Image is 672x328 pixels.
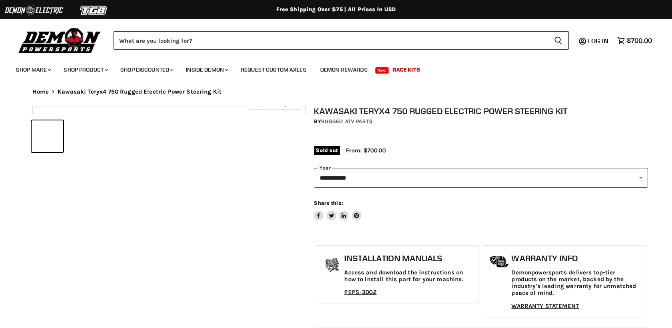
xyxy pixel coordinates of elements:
[114,31,548,50] input: Search
[344,254,475,263] h1: Installation Manuals
[548,31,569,50] button: Search
[32,88,49,95] a: Home
[489,256,509,268] img: warranty-icon.png
[16,26,104,54] img: Demon Powersports
[588,37,608,45] span: Log in
[511,302,579,310] a: WARRANTY STATEMENT
[64,3,124,18] img: TGB Logo 2
[235,62,313,78] a: Request Custom Axles
[627,37,652,44] span: $700.00
[16,88,656,95] nav: Breadcrumbs
[511,254,642,263] h1: Warranty Info
[314,168,648,188] select: year
[321,118,373,125] a: Rugged ATV Parts
[180,62,233,78] a: Inside Demon
[314,200,361,221] aside: Share this:
[344,288,376,296] a: PEPS-3002
[344,269,475,283] p: Access and download the instructions on how to install this part for your machine.
[314,117,648,126] div: by
[511,269,642,297] p: Demonpowersports delivers top-tier products on the market, backed by the industry's leading warra...
[58,88,221,95] span: Kawasaki Teryx4 750 Rugged Electric Power Steering Kit
[322,256,342,276] img: install_manual-icon.png
[387,62,426,78] a: Race Kits
[58,62,113,78] a: Shop Product
[314,62,374,78] a: Demon Rewards
[346,147,386,154] span: From: $700.00
[314,200,343,206] span: Share this:
[32,120,63,152] button: IMAGE thumbnail
[10,62,56,78] a: Shop Make
[314,106,648,116] h1: Kawasaki Teryx4 750 Rugged Electric Power Steering Kit
[314,146,340,155] span: Sold out
[613,35,656,46] a: $700.00
[584,37,613,44] a: Log in
[10,58,650,78] ul: Main menu
[4,3,64,18] img: Demon Electric Logo 2
[114,62,178,78] a: Shop Discounted
[253,101,297,107] span: Click to expand
[375,67,389,74] span: New!
[114,31,569,50] form: Product
[16,6,656,13] div: Free Shipping Over $75 | All Prices In USD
